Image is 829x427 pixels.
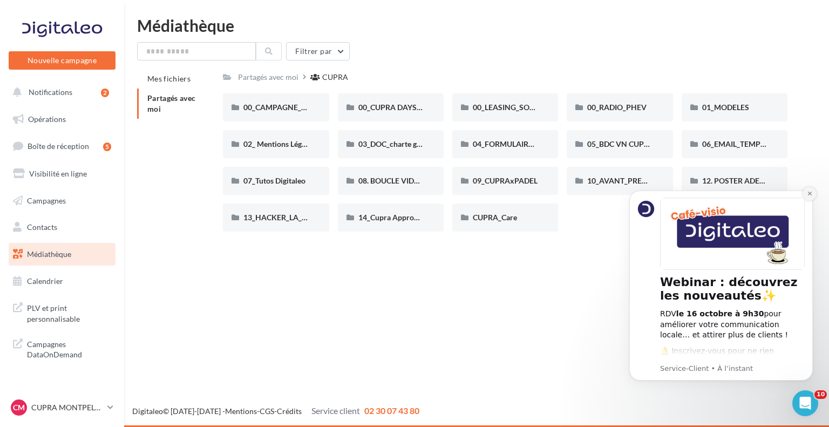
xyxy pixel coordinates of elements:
span: 08. BOUCLE VIDEO ECRAN SHOWROOM [358,176,501,185]
span: Partagés avec moi [147,93,196,113]
span: 02 30 07 43 80 [364,405,419,416]
span: CUPRA_Care [473,213,517,222]
span: 13_HACKER_LA_PQR [243,213,317,222]
span: 05_BDC VN CUPRA [587,139,654,148]
a: Mentions [225,406,257,416]
a: Médiathèque [6,243,118,266]
a: CM CUPRA MONTPELLIER [9,397,115,418]
span: Boîte de réception [28,141,89,151]
a: Opérations [6,108,118,131]
iframe: Intercom live chat [792,390,818,416]
span: 09_CUPRAxPADEL [473,176,538,185]
span: 00_CUPRA DAYS (JPO) [358,103,437,112]
button: Filtrer par [286,42,350,60]
a: Campagnes [6,189,118,212]
span: 07_Tutos Digitaleo [243,176,305,185]
a: Campagnes DataOnDemand [6,333,118,364]
iframe: Intercom notifications message [613,177,829,422]
span: 00_CAMPAGNE_OCTOBRE [243,103,336,112]
a: PLV et print personnalisable [6,296,118,328]
a: Crédits [277,406,302,416]
span: 04_FORMULAIRE DES DEMANDES CRÉATIVES [473,139,633,148]
span: 14_Cupra Approved_OCCASIONS_GARANTIES [358,213,518,222]
div: 5 [103,143,111,151]
button: Nouvelle campagne [9,51,115,70]
span: 00_RADIO_PHEV [587,103,647,112]
span: Campagnes [27,195,66,205]
div: CUPRA [322,72,348,83]
span: 01_MODELES [702,103,749,112]
span: Contacts [27,222,57,232]
span: CM [13,402,25,413]
div: Médiathèque [137,17,816,33]
a: Boîte de réception5 [6,134,118,158]
button: Notifications 2 [6,81,113,104]
span: Opérations [28,114,66,124]
span: Notifications [29,87,72,97]
span: 10 [814,390,827,399]
span: Calendrier [27,276,63,286]
span: 10_AVANT_PREMIÈRES_CUPRA (VENTES PRIVEES) [587,176,764,185]
span: Service client [311,405,360,416]
span: 03_DOC_charte graphique et GUIDELINES [358,139,500,148]
span: PLV et print personnalisable [27,301,111,324]
p: CUPRA MONTPELLIER [31,402,103,413]
a: Calendrier [6,270,118,293]
span: 00_LEASING_SOCIAL_ÉLECTRIQUE [473,103,593,112]
a: Contacts [6,216,118,239]
span: Mes fichiers [147,74,191,83]
span: Visibilité en ligne [29,169,87,178]
span: 02_ Mentions Légales [243,139,315,148]
a: Visibilité en ligne [6,162,118,185]
span: Médiathèque [27,249,71,259]
a: CGS [260,406,274,416]
span: 06_EMAIL_TEMPLATE HTML CUPRA [702,139,827,148]
div: Partagés avec moi [238,72,298,83]
a: Digitaleo [132,406,163,416]
span: 12. POSTER ADEME [702,176,771,185]
span: Campagnes DataOnDemand [27,337,111,360]
div: 2 [101,89,109,97]
span: © [DATE]-[DATE] - - - [132,406,419,416]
